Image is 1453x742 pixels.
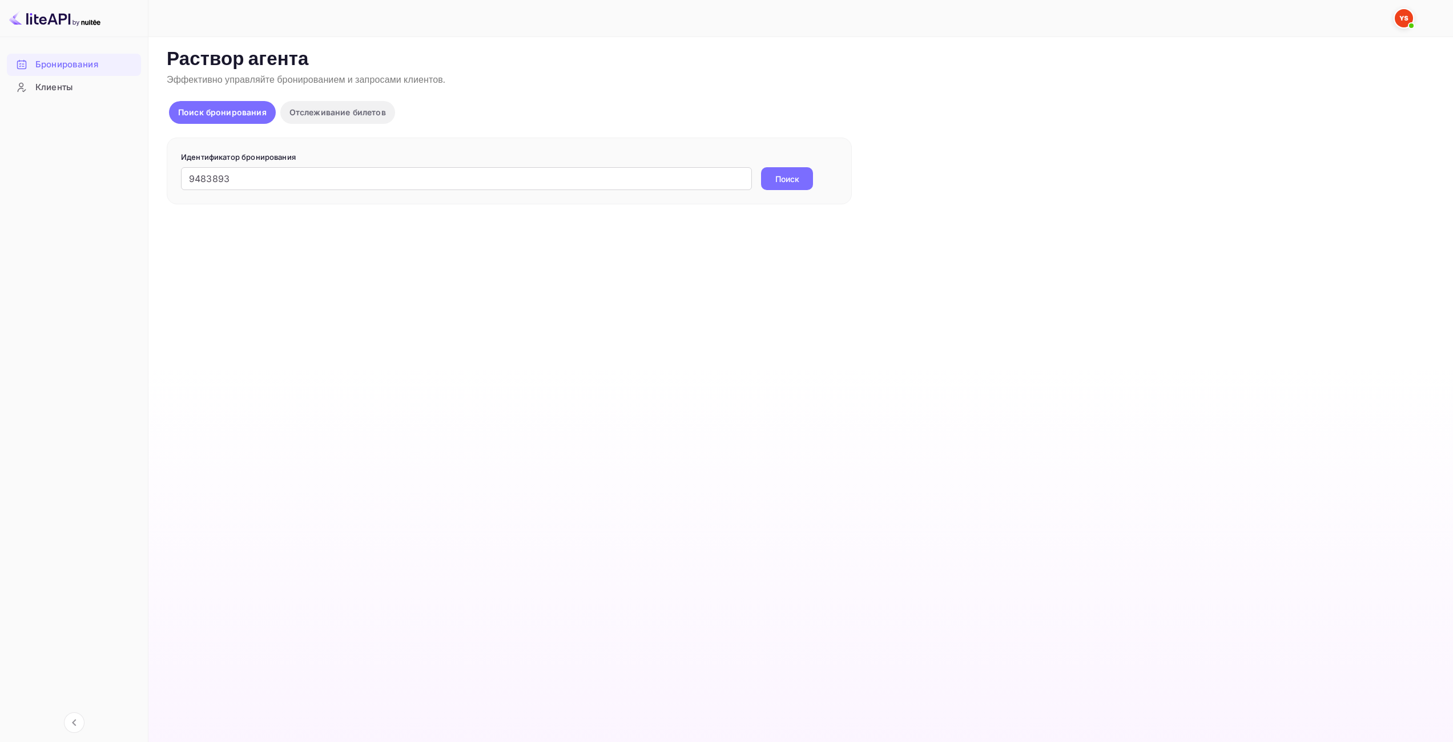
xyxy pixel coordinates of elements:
ya-tr-span: Бронирования [35,58,98,71]
ya-tr-span: Отслеживание билетов [289,107,386,117]
ya-tr-span: Поиск бронирования [178,107,267,117]
ya-tr-span: Поиск [775,173,799,185]
button: Свернуть навигацию [64,712,84,733]
ya-tr-span: Клиенты [35,81,73,94]
img: Логотип LiteAPI [9,9,100,27]
a: Бронирования [7,54,141,75]
a: Клиенты [7,76,141,98]
ya-tr-span: Идентификатор бронирования [181,152,296,162]
button: Поиск [761,167,813,190]
input: Введите идентификатор бронирования (например, 63782194) [181,167,752,190]
img: Служба Поддержки Яндекса [1395,9,1413,27]
div: Бронирования [7,54,141,76]
ya-tr-span: Раствор агента [167,47,309,72]
ya-tr-span: Эффективно управляйте бронированием и запросами клиентов. [167,74,445,86]
div: Клиенты [7,76,141,99]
